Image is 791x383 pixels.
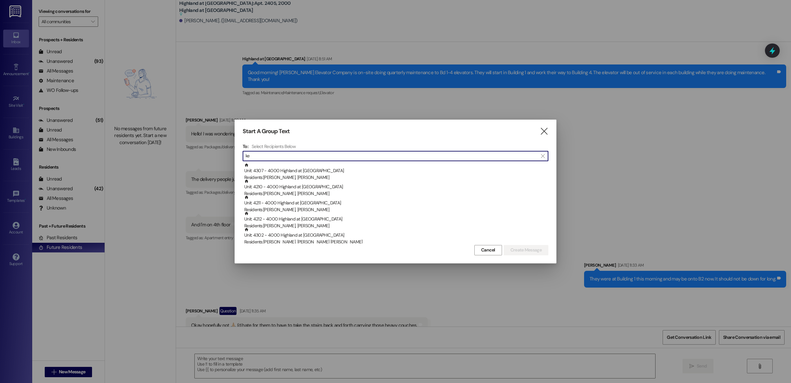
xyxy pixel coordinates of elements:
[540,128,548,135] i: 
[244,174,548,181] div: Residents: [PERSON_NAME], [PERSON_NAME]
[252,143,296,149] h4: Select Recipients Below
[244,227,548,246] div: Unit: 4302 - 4000 Highland at [GEOGRAPHIC_DATA]
[244,190,548,197] div: Residents: [PERSON_NAME], [PERSON_NAME]
[244,179,548,197] div: Unit: 4210 - 4000 Highland at [GEOGRAPHIC_DATA]
[243,195,548,211] div: Unit: 4211 - 4000 Highland at [GEOGRAPHIC_DATA]Residents:[PERSON_NAME], [PERSON_NAME]
[243,179,548,195] div: Unit: 4210 - 4000 Highland at [GEOGRAPHIC_DATA]Residents:[PERSON_NAME], [PERSON_NAME]
[244,239,548,245] div: Residents: [PERSON_NAME], [PERSON_NAME] [PERSON_NAME]
[244,195,548,213] div: Unit: 4211 - 4000 Highland at [GEOGRAPHIC_DATA]
[244,222,548,229] div: Residents: [PERSON_NAME], [PERSON_NAME]
[243,163,548,179] div: Unit: 4307 - 4000 Highland at [GEOGRAPHIC_DATA]Residents:[PERSON_NAME], [PERSON_NAME]
[243,227,548,243] div: Unit: 4302 - 4000 Highland at [GEOGRAPHIC_DATA]Residents:[PERSON_NAME], [PERSON_NAME] [PERSON_NAME]
[474,245,502,255] button: Cancel
[244,211,548,230] div: Unit: 4212 - 4000 Highland at [GEOGRAPHIC_DATA]
[243,211,548,227] div: Unit: 4212 - 4000 Highland at [GEOGRAPHIC_DATA]Residents:[PERSON_NAME], [PERSON_NAME]
[243,143,248,149] h3: To:
[510,247,542,253] span: Create Message
[538,151,548,161] button: Clear text
[481,247,495,253] span: Cancel
[244,163,548,181] div: Unit: 4307 - 4000 Highland at [GEOGRAPHIC_DATA]
[246,152,538,161] input: Search for any contact or apartment
[243,128,290,135] h3: Start A Group Text
[504,245,548,255] button: Create Message
[541,153,544,159] i: 
[244,206,548,213] div: Residents: [PERSON_NAME], [PERSON_NAME]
